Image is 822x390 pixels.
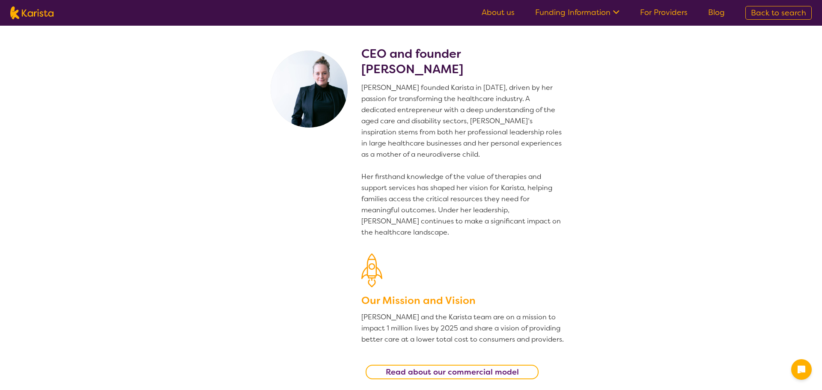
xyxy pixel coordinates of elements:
[386,367,519,377] b: Read about our commercial model
[361,293,565,308] h3: Our Mission and Vision
[708,7,725,18] a: Blog
[640,7,688,18] a: For Providers
[535,7,619,18] a: Funding Information
[361,82,565,238] p: [PERSON_NAME] founded Karista in [DATE], driven by her passion for transforming the healthcare in...
[361,312,565,345] p: [PERSON_NAME] and the Karista team are on a mission to impact 1 million lives by 2025 and share a...
[10,6,54,19] img: Karista logo
[361,46,565,77] h2: CEO and founder [PERSON_NAME]
[751,8,806,18] span: Back to search
[361,253,382,287] img: Our Mission
[482,7,515,18] a: About us
[745,6,812,20] a: Back to search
